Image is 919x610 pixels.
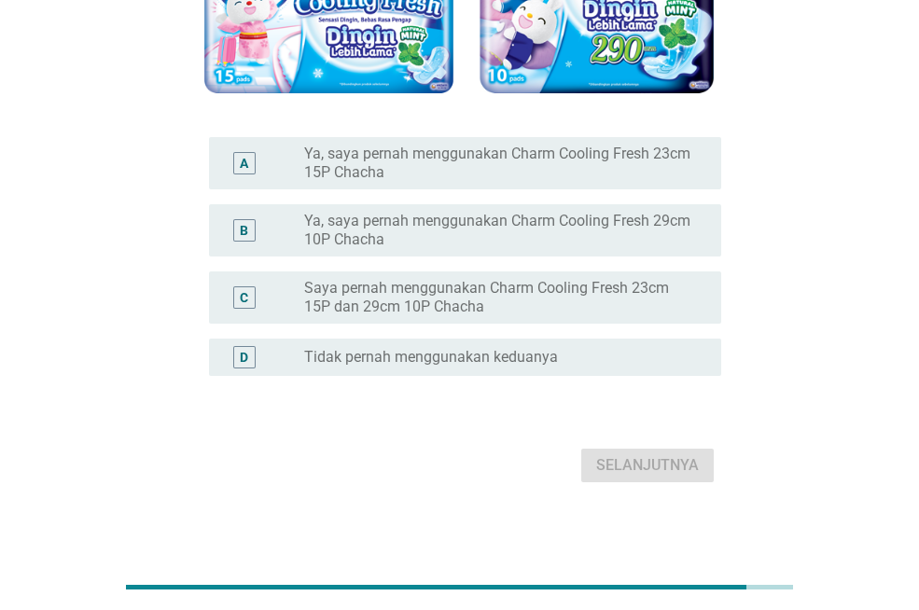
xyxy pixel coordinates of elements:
[240,347,248,367] div: D
[304,212,691,249] label: Ya, saya pernah menggunakan Charm Cooling Fresh 29cm 10P Chacha
[240,287,248,307] div: C
[304,145,691,182] label: Ya, saya pernah menggunakan Charm Cooling Fresh 23cm 15P Chacha
[304,279,691,316] label: Saya pernah menggunakan Charm Cooling Fresh 23cm 15P dan 29cm 10P Chacha
[304,348,558,367] label: Tidak pernah menggunakan keduanya
[240,153,248,173] div: A
[240,220,248,240] div: B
